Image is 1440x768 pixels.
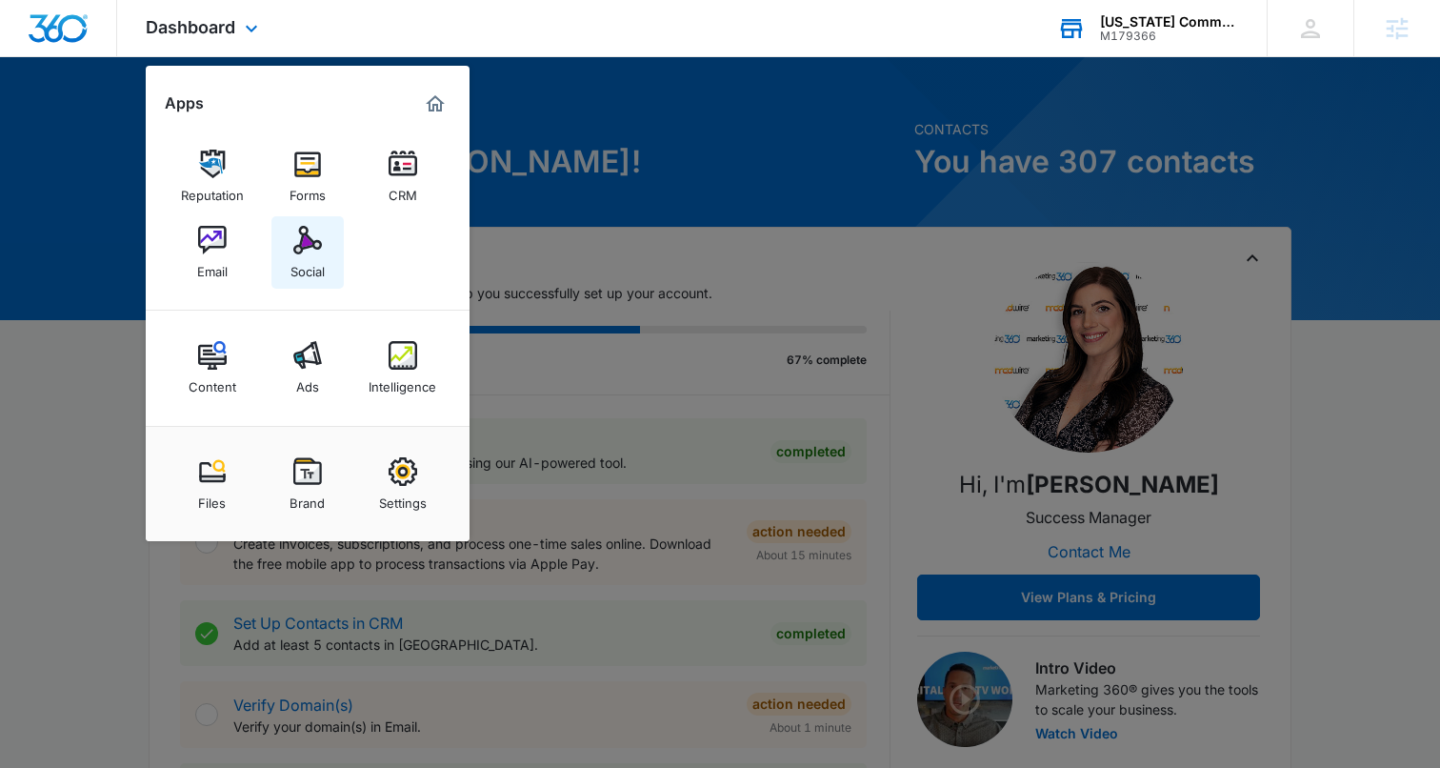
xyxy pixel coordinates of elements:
a: Social [271,216,344,289]
div: Intelligence [369,370,436,394]
a: Files [176,448,249,520]
div: Reputation [181,178,244,203]
div: Ads [296,370,319,394]
div: Forms [290,178,326,203]
a: Email [176,216,249,289]
h2: Apps [165,94,204,112]
div: Email [197,254,228,279]
a: CRM [367,140,439,212]
a: Content [176,332,249,404]
a: Marketing 360® Dashboard [420,89,450,119]
div: Social [290,254,325,279]
div: Content [189,370,236,394]
a: Settings [367,448,439,520]
div: Files [198,486,226,511]
a: Ads [271,332,344,404]
div: Brand [290,486,325,511]
a: Brand [271,448,344,520]
div: Settings [379,486,427,511]
div: CRM [389,178,417,203]
div: account id [1100,30,1239,43]
a: Forms [271,140,344,212]
a: Intelligence [367,332,439,404]
a: Reputation [176,140,249,212]
span: Dashboard [146,17,235,37]
div: account name [1100,14,1239,30]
